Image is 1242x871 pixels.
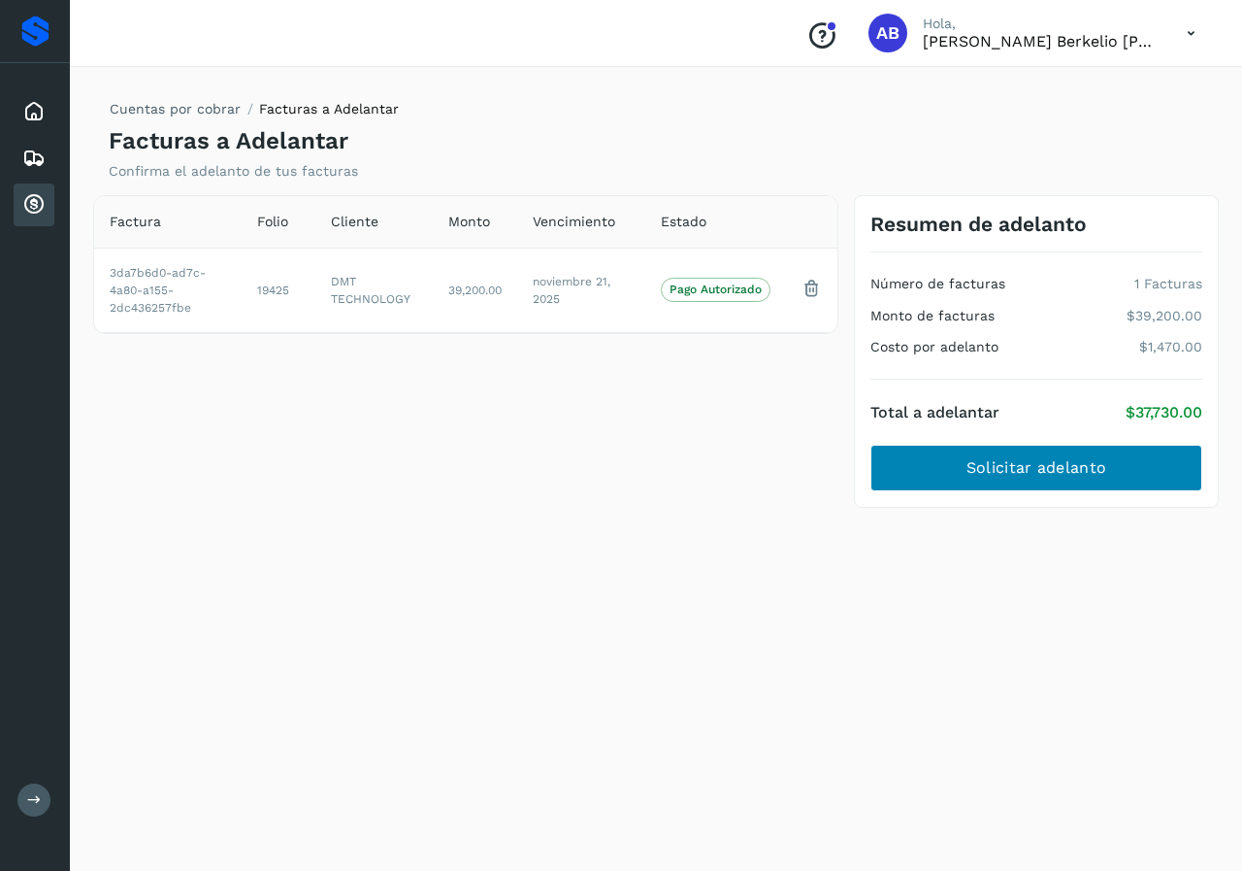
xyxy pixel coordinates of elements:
[1134,276,1202,292] p: 1 Facturas
[670,283,762,296] p: Pago Autorizado
[870,276,1005,292] h4: Número de facturas
[923,32,1156,50] p: Arturo Berkelio Martinez Hernández
[966,457,1106,479] span: Solicitar adelanto
[1126,403,1202,421] p: $37,730.00
[94,248,242,332] td: 3da7b6d0-ad7c-4a80-a155-2dc436257fbe
[109,99,399,127] nav: breadcrumb
[448,212,490,232] span: Monto
[242,248,315,332] td: 19425
[259,101,399,117] span: Facturas a Adelantar
[110,101,241,117] a: Cuentas por cobrar
[533,212,615,232] span: Vencimiento
[14,90,54,133] div: Inicio
[1139,339,1202,355] p: $1,470.00
[533,275,610,306] span: noviembre 21, 2025
[109,127,348,155] h4: Facturas a Adelantar
[110,212,161,232] span: Factura
[870,403,999,421] h4: Total a adelantar
[870,445,1202,491] button: Solicitar adelanto
[448,284,502,297] span: 39,200.00
[315,248,433,332] td: DMT TECHNOLOGY
[870,339,998,355] h4: Costo por adelanto
[14,184,54,226] div: Cuentas por cobrar
[257,212,288,232] span: Folio
[1127,308,1202,324] p: $39,200.00
[923,16,1156,32] p: Hola,
[870,212,1087,236] h3: Resumen de adelanto
[14,137,54,180] div: Embarques
[870,308,995,324] h4: Monto de facturas
[661,212,706,232] span: Estado
[331,212,378,232] span: Cliente
[109,163,358,180] p: Confirma el adelanto de tus facturas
